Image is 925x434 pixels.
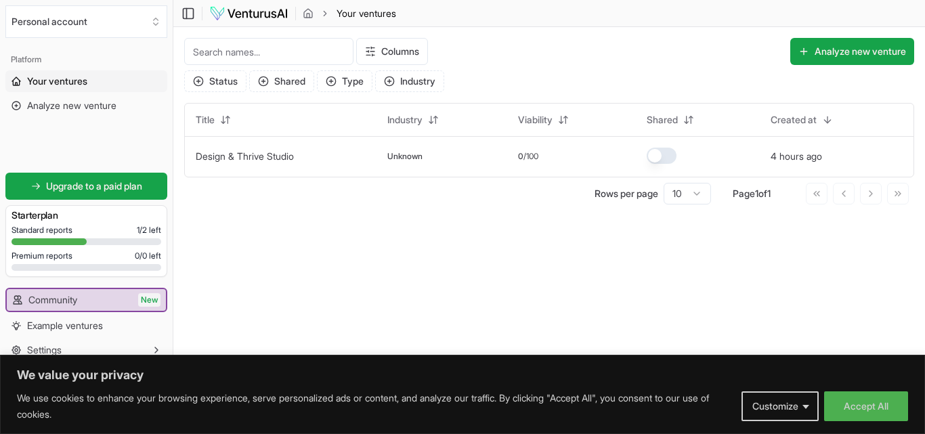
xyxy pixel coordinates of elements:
a: CommunityNew [7,289,166,311]
span: Shared [647,113,678,127]
button: Title [188,109,239,131]
a: Example ventures [5,315,167,337]
span: Premium reports [12,251,72,261]
button: Columns [356,38,428,65]
button: Industry [379,109,447,131]
span: 0 / 0 left [135,251,161,261]
span: Page [733,188,755,199]
p: We value your privacy [17,367,908,383]
div: Platform [5,49,167,70]
input: Search names... [184,38,353,65]
img: logo [209,5,288,22]
p: We use cookies to enhance your browsing experience, serve personalized ads or content, and analyz... [17,390,731,422]
a: Design & Thrive Studio [196,150,294,162]
span: /100 [523,151,538,162]
span: Analyze new venture [27,99,116,112]
span: Your ventures [337,7,396,20]
button: Design & Thrive Studio [196,150,294,163]
span: Title [196,113,215,127]
button: Viability [510,109,577,131]
span: Example ventures [27,319,103,332]
span: 0 [518,151,523,162]
p: Rows per page [595,187,658,200]
span: 1 [767,188,771,199]
span: Community [28,293,77,307]
button: Select an organization [5,5,167,38]
span: Industry [387,113,423,127]
a: Analyze new venture [5,95,167,116]
button: Accept All [824,391,908,421]
span: Unknown [387,151,423,162]
span: 1 [755,188,758,199]
h3: Starter plan [12,209,161,222]
button: Analyze new venture [790,38,914,65]
span: 1 / 2 left [137,225,161,236]
button: Industry [375,70,444,92]
button: Shared [249,70,314,92]
a: Upgrade to a paid plan [5,173,167,200]
button: Created at [762,109,841,131]
span: Your ventures [27,74,87,88]
button: Customize [741,391,819,421]
button: Shared [639,109,702,131]
span: Created at [771,113,817,127]
span: Standard reports [12,225,72,236]
nav: breadcrumb [303,7,396,20]
span: Settings [27,343,62,357]
span: of [758,188,767,199]
button: Type [317,70,372,92]
button: Settings [5,339,167,361]
a: Your ventures [5,70,167,92]
span: Upgrade to a paid plan [46,179,142,193]
button: Status [184,70,246,92]
button: 4 hours ago [771,150,822,163]
span: Viability [518,113,553,127]
span: New [138,293,160,307]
